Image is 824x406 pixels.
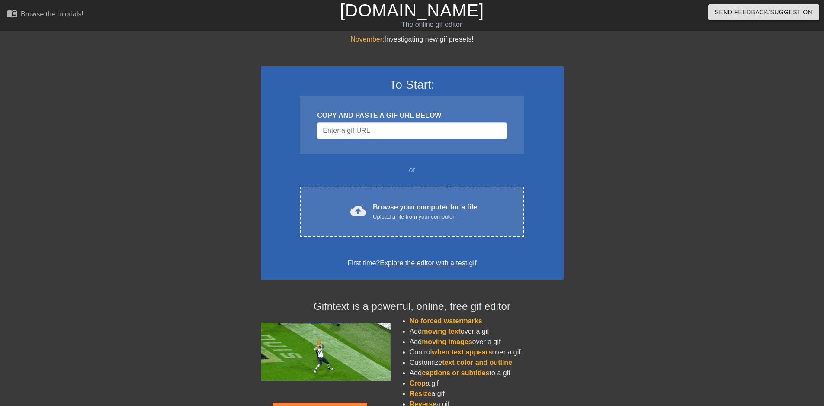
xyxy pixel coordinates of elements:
[422,338,472,345] span: moving images
[410,347,564,358] li: Control over a gif
[708,4,819,20] button: Send Feedback/Suggestion
[432,348,492,356] span: when text appears
[422,328,461,335] span: moving text
[380,259,476,267] a: Explore the editor with a test gif
[279,19,584,30] div: The online gif editor
[422,369,489,377] span: captions or subtitles
[21,10,83,18] div: Browse the tutorials!
[715,7,812,18] span: Send Feedback/Suggestion
[410,368,564,378] li: Add to a gif
[410,337,564,347] li: Add over a gif
[7,8,17,19] span: menu_book
[272,258,552,268] div: First time?
[442,359,512,366] span: text color and outline
[410,378,564,389] li: a gif
[373,213,477,221] div: Upload a file from your computer
[410,326,564,337] li: Add over a gif
[317,122,507,139] input: Username
[283,165,541,175] div: or
[410,317,482,325] span: No forced watermarks
[350,203,366,219] span: cloud_upload
[261,34,564,45] div: Investigating new gif presets!
[410,380,426,387] span: Crop
[350,35,384,43] span: November:
[7,8,83,22] a: Browse the tutorials!
[261,323,391,381] img: football_small.gif
[410,389,564,399] li: a gif
[410,358,564,368] li: Customize
[317,110,507,121] div: COPY AND PASTE A GIF URL BELOW
[340,1,484,20] a: [DOMAIN_NAME]
[261,300,564,313] h4: Gifntext is a powerful, online, free gif editor
[410,390,432,397] span: Resize
[373,202,477,221] div: Browse your computer for a file
[272,77,552,92] h3: To Start:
